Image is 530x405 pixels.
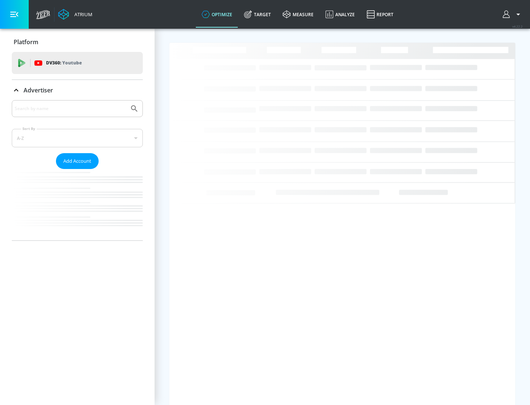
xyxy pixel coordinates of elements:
p: Youtube [62,59,82,67]
div: Advertiser [12,100,143,240]
p: DV360: [46,59,82,67]
a: Atrium [58,9,92,20]
button: Add Account [56,153,99,169]
span: Add Account [63,157,91,165]
a: Report [361,1,399,28]
div: Advertiser [12,80,143,101]
label: Sort By [21,126,37,131]
a: optimize [196,1,238,28]
a: Target [238,1,277,28]
div: A-Z [12,129,143,147]
span: v 4.22.2 [512,24,523,28]
input: Search by name [15,104,126,113]
div: Platform [12,32,143,52]
p: Advertiser [24,86,53,94]
nav: list of Advertiser [12,169,143,240]
a: measure [277,1,319,28]
a: Analyze [319,1,361,28]
div: Atrium [71,11,92,18]
p: Platform [14,38,38,46]
div: DV360: Youtube [12,52,143,74]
